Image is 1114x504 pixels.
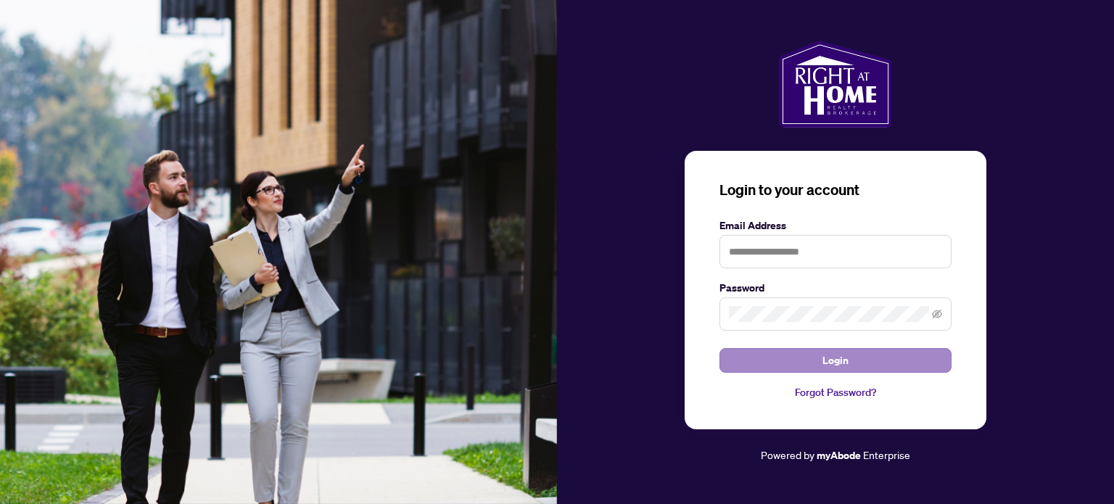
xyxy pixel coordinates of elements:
a: Forgot Password? [719,384,952,400]
span: Powered by [761,448,814,461]
a: myAbode [817,447,861,463]
h3: Login to your account [719,180,952,200]
button: Login [719,348,952,373]
img: ma-logo [779,41,891,128]
span: Login [822,349,849,372]
label: Password [719,280,952,296]
span: Enterprise [863,448,910,461]
label: Email Address [719,218,952,234]
span: eye-invisible [932,309,942,319]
